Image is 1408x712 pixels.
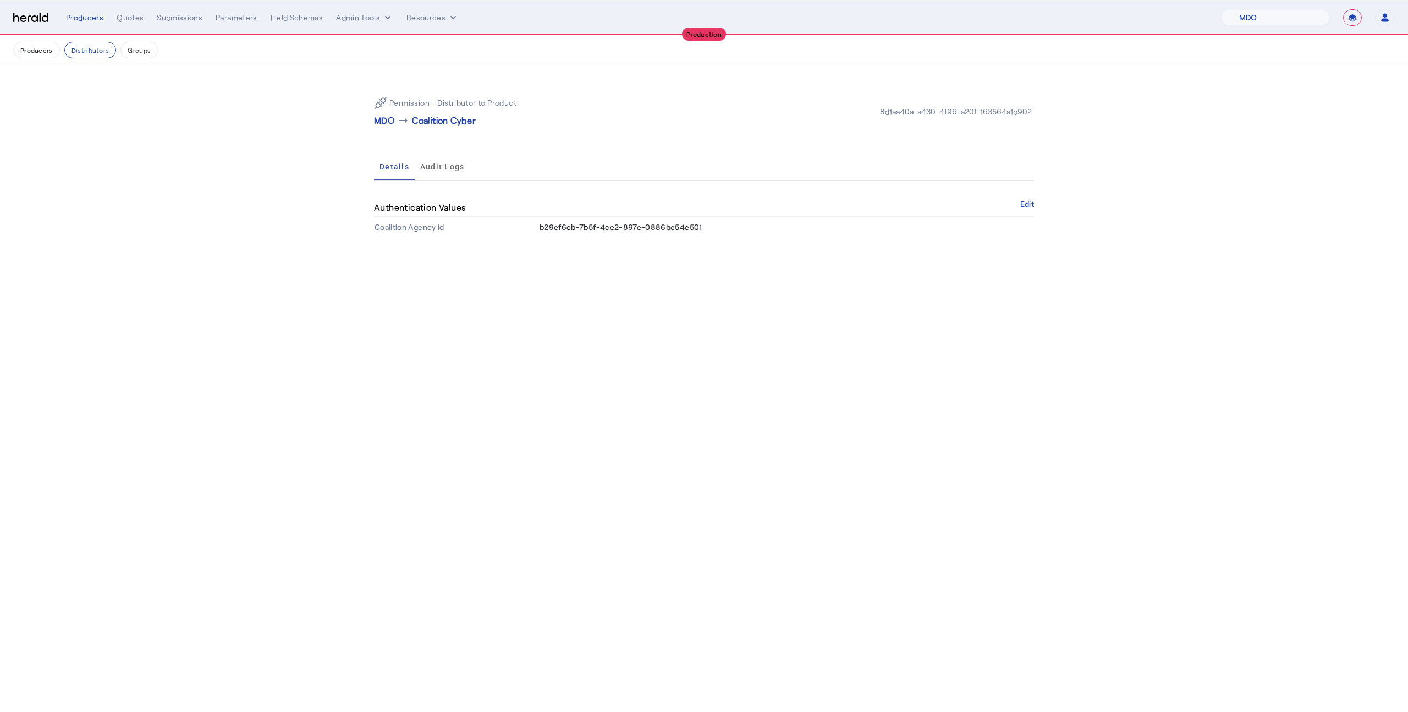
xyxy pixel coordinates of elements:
span: b29ef6eb-7b5f-4ce2-897e-0886be54e501 [540,222,702,232]
div: Production [682,28,726,41]
button: internal dropdown menu [336,12,393,23]
button: Resources dropdown menu [406,12,459,23]
mat-icon: arrow_right_alt [397,114,410,127]
img: Herald Logo [13,13,48,23]
div: Quotes [117,12,144,23]
div: Submissions [157,12,202,23]
p: MDO [374,114,394,127]
div: Producers [66,12,103,23]
h4: Authentication Values [374,201,470,214]
button: Producers [13,42,60,58]
button: Distributors [64,42,117,58]
p: Permission - Distributor to Product [389,97,516,108]
span: Audit Logs [420,163,465,171]
div: Parameters [216,12,257,23]
span: Details [380,163,409,171]
div: 8d1aa40a-a430-4f96-a20f-163564a1b902 [878,106,1034,117]
div: Field Schemas [271,12,323,23]
button: Groups [120,42,158,58]
button: Edit [1020,201,1034,207]
p: Coalition Cyber [412,114,476,127]
th: Coalition Agency Id [374,217,539,237]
